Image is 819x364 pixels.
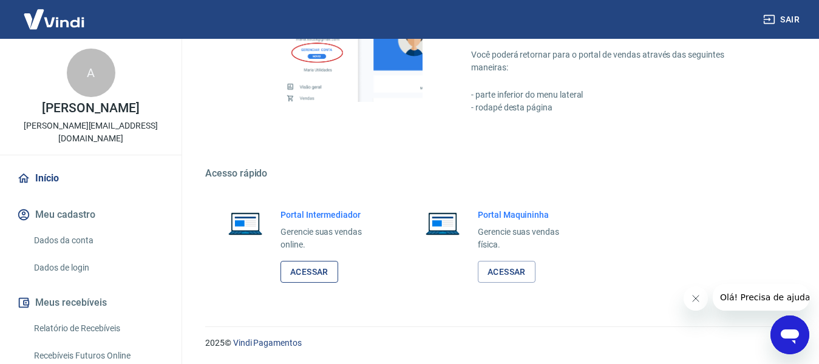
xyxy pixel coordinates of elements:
h6: Portal Maquininha [478,209,578,221]
iframe: Fechar mensagem [684,286,708,311]
p: 2025 © [205,337,790,349]
button: Meu cadastro [15,201,167,228]
img: Imagem de um notebook aberto [417,209,468,238]
p: Gerencie suas vendas física. [478,226,578,251]
a: Acessar [280,261,338,283]
iframe: Botão para abrir a janela de mensagens [770,315,809,354]
a: Acessar [478,261,535,283]
p: [PERSON_NAME][EMAIL_ADDRESS][DOMAIN_NAME] [10,120,172,145]
img: Vindi [15,1,93,38]
a: Vindi Pagamentos [233,338,302,348]
p: - rodapé desta página [471,101,761,114]
button: Meus recebíveis [15,289,167,316]
a: Relatório de Recebíveis [29,316,167,341]
p: - parte inferior do menu lateral [471,89,761,101]
p: Gerencie suas vendas online. [280,226,381,251]
p: Você poderá retornar para o portal de vendas através das seguintes maneiras: [471,49,761,74]
h5: Acesso rápido [205,167,790,180]
a: Dados de login [29,255,167,280]
a: Dados da conta [29,228,167,253]
h6: Portal Intermediador [280,209,381,221]
span: Olá! Precisa de ajuda? [7,8,102,18]
p: [PERSON_NAME] [42,102,139,115]
a: Início [15,165,167,192]
div: A [67,49,115,97]
iframe: Mensagem da empresa [713,284,809,311]
img: Imagem de um notebook aberto [220,209,271,238]
button: Sair [761,8,804,31]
